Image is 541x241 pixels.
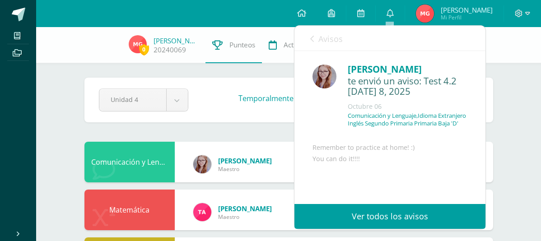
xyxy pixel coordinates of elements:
a: Punteos [205,27,262,63]
a: Actividades [262,27,327,63]
div: [PERSON_NAME] [348,62,467,76]
span: Maestro [218,213,272,221]
h3: Temporalmente las notas . [238,93,436,103]
span: [PERSON_NAME] [218,156,272,165]
div: Octubre 06 [348,102,467,111]
span: Maestro [218,165,272,173]
img: d1dcd9c40089c10fdfded31927bfd22b.png [416,5,434,23]
p: Comunicación y Lenguaje,Idioma Extranjero Inglés Segundo Primaria Primaria Baja 'D' [348,112,467,127]
span: Mi Perfil [441,14,493,21]
span: [PERSON_NAME] [218,204,272,213]
a: Ver todos los avisos [294,204,485,229]
div: Matemática [84,190,175,230]
span: 0 [139,44,149,55]
a: Unidad 4 [99,89,188,111]
img: 429adc550c5145fcdccc5ac52f7e8d23.png [193,203,211,221]
img: b155c3ea6a7e98a3dbf3e34bf7586cfd.png [312,65,336,88]
div: Comunicación y Lenguaje,Idioma Extranjero Inglés [84,142,175,182]
span: Punteos [229,40,255,50]
span: [PERSON_NAME] [441,5,493,14]
span: Avisos [318,33,343,44]
span: Unidad 4 [111,89,155,110]
img: b155c3ea6a7e98a3dbf3e34bf7586cfd.png [193,155,211,173]
div: te envió un aviso: Test 4.2 This Wednesday 8, 2025 [348,76,467,97]
a: [PERSON_NAME] [154,36,199,45]
a: 20240069 [154,45,186,55]
span: Actividades [284,40,320,50]
img: d1dcd9c40089c10fdfded31927bfd22b.png [129,35,147,53]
